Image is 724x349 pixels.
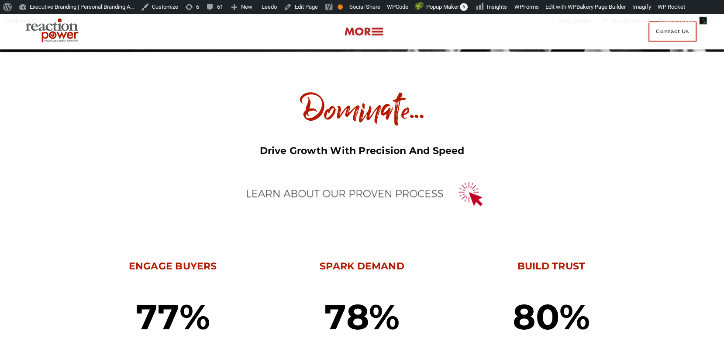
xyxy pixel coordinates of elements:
[23,23,96,30] div: Domain: [DOMAIN_NAME]
[648,21,696,42] span: Contact Us
[274,288,450,346] p: 78%
[643,14,702,49] a: Contact Us
[554,14,596,28] div: Clear Caches
[87,51,94,58] img: tab_keywords_by_traffic_grey.svg
[678,17,696,24] span: Wandia
[460,3,468,11] span: 6
[487,3,507,10] span: Insights
[33,52,78,57] div: Domain Overview
[129,260,217,272] b: ENGAGE BUYERS
[344,27,383,37] img: more-btn.png
[338,4,343,10] div: OK
[85,288,261,346] p: 77%
[611,14,652,28] span: Reveal Template
[85,144,639,158] h5: Drive growth with precision and speed
[463,288,639,346] p: 80%
[296,89,428,129] img: Dominate image
[24,51,31,58] img: tab_domain_overview_orange.svg
[320,260,404,272] b: SPARK DEMAND
[24,14,43,21] div: v 4.0.25
[14,23,21,30] img: website_grey.svg
[231,173,493,215] img: learn-about-our-proven-process-image
[14,14,21,21] img: logo_orange.svg
[22,16,85,47] img: Executive Branding | Personal Branding Agency
[657,14,710,28] a: Howdy,
[97,52,147,57] div: Keywords by Traffic
[517,260,585,272] b: BUILD TRUST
